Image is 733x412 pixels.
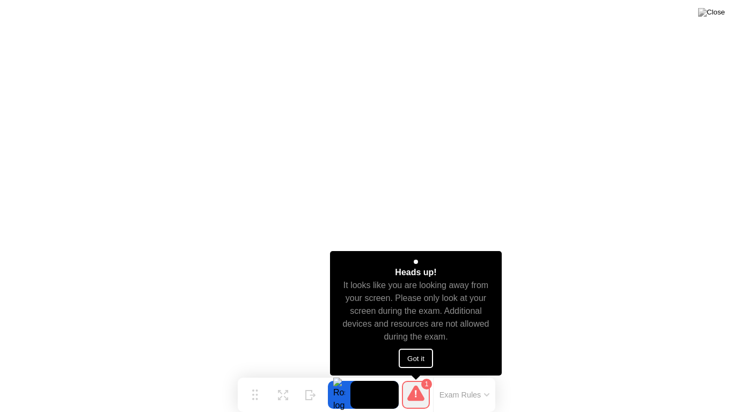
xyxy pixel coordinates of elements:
div: It looks like you are looking away from your screen. Please only look at your screen during the e... [340,279,493,343]
img: Close [698,8,725,17]
button: Exam Rules [436,390,493,400]
div: 1 [421,379,432,389]
button: Got it [399,349,433,368]
div: Heads up! [395,266,436,279]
